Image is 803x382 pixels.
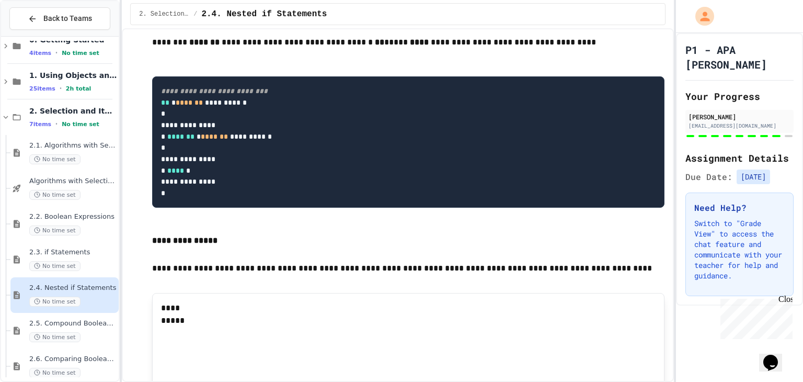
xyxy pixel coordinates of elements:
span: Algorithms with Selection and Repetition - Topic 2.1 [29,177,117,186]
span: 2. Selection and Iteration [29,106,117,116]
span: 2.5. Compound Boolean Expressions [29,319,117,328]
span: No time set [29,368,81,378]
span: 2. Selection and Iteration [139,10,189,18]
span: No time set [29,226,81,235]
span: Back to Teams [43,13,92,24]
span: 2h total [66,85,91,92]
div: [PERSON_NAME] [689,112,790,121]
span: No time set [29,297,81,307]
span: 25 items [29,85,55,92]
h1: P1 - APA [PERSON_NAME] [685,42,794,72]
span: No time set [62,121,99,128]
span: No time set [29,332,81,342]
div: My Account [684,4,717,28]
p: Switch to "Grade View" to access the chat feature and communicate with your teacher for help and ... [694,218,785,281]
span: 2.2. Boolean Expressions [29,212,117,221]
span: 2.4. Nested if Statements [201,8,327,20]
h2: Assignment Details [685,151,794,165]
span: [DATE] [737,170,770,184]
span: 7 items [29,121,51,128]
span: 2.4. Nested if Statements [29,284,117,293]
span: No time set [29,154,81,164]
h2: Your Progress [685,89,794,104]
span: 2.6. Comparing Boolean Expressions ([PERSON_NAME] Laws) [29,355,117,364]
span: 2.1. Algorithms with Selection and Repetition [29,141,117,150]
span: • [55,120,58,128]
span: No time set [29,261,81,271]
h3: Need Help? [694,201,785,214]
span: • [60,84,62,93]
span: 4 items [29,50,51,57]
span: / [193,10,197,18]
span: 2.3. if Statements [29,248,117,257]
div: Chat with us now!Close [4,4,72,66]
span: No time set [29,190,81,200]
button: Back to Teams [9,7,110,30]
span: • [55,49,58,57]
iframe: chat widget [716,295,793,339]
div: [EMAIL_ADDRESS][DOMAIN_NAME] [689,122,790,130]
span: 1. Using Objects and Methods [29,71,117,80]
span: No time set [62,50,99,57]
iframe: chat widget [759,340,793,372]
span: Due Date: [685,171,732,183]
